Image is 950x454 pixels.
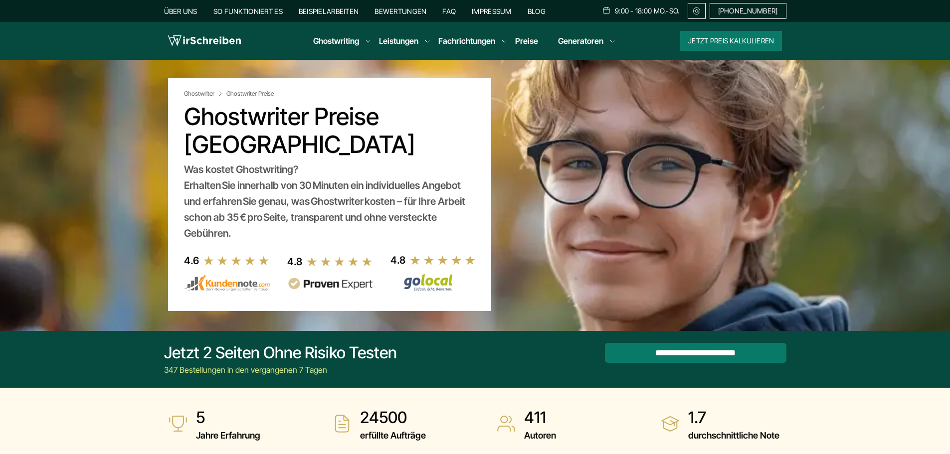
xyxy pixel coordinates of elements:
[710,3,786,19] a: [PHONE_NUMBER]
[496,414,516,434] img: Autoren
[313,35,359,47] a: Ghostwriting
[196,408,260,428] strong: 5
[379,35,418,47] a: Leistungen
[299,7,359,15] a: Beispielarbeiten
[184,90,224,98] a: Ghostwriter
[528,7,546,15] a: Blog
[515,36,538,46] a: Preise
[409,255,476,266] img: stars
[615,7,680,15] span: 9:00 - 18:00 Mo.-So.
[602,6,611,14] img: Schedule
[306,256,373,267] img: stars
[164,364,397,376] div: 347 Bestellungen in den vergangenen 7 Tagen
[524,428,556,444] span: Autoren
[718,7,778,15] span: [PHONE_NUMBER]
[184,275,270,292] img: kundennote
[184,253,199,269] div: 4.6
[164,7,197,15] a: Über uns
[390,274,476,292] img: Wirschreiben Bewertungen
[472,7,512,15] a: Impressum
[287,254,302,270] div: 4.8
[168,33,241,48] img: logo wirschreiben
[213,7,283,15] a: So funktioniert es
[360,408,426,428] strong: 24500
[660,414,680,434] img: durchschnittliche Note
[438,35,495,47] a: Fachrichtungen
[390,252,405,268] div: 4.8
[688,408,779,428] strong: 1.7
[524,408,556,428] strong: 411
[184,161,475,241] div: Was kostet Ghostwriting? Erhalten Sie innerhalb von 30 Minuten ein individuelles Angebot und erfa...
[226,90,274,98] span: Ghostwriter Preise
[332,414,352,434] img: erfüllte Aufträge
[442,7,456,15] a: FAQ
[203,255,270,266] img: stars
[164,343,397,363] div: Jetzt 2 Seiten ohne Risiko testen
[558,35,603,47] a: Generatoren
[692,7,701,15] img: Email
[360,428,426,444] span: erfüllte Aufträge
[680,31,782,51] button: Jetzt Preis kalkulieren
[184,103,475,158] h1: Ghostwriter Preise [GEOGRAPHIC_DATA]
[287,278,373,290] img: provenexpert reviews
[168,414,188,434] img: Jahre Erfahrung
[375,7,426,15] a: Bewertungen
[196,428,260,444] span: Jahre Erfahrung
[688,428,779,444] span: durchschnittliche Note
